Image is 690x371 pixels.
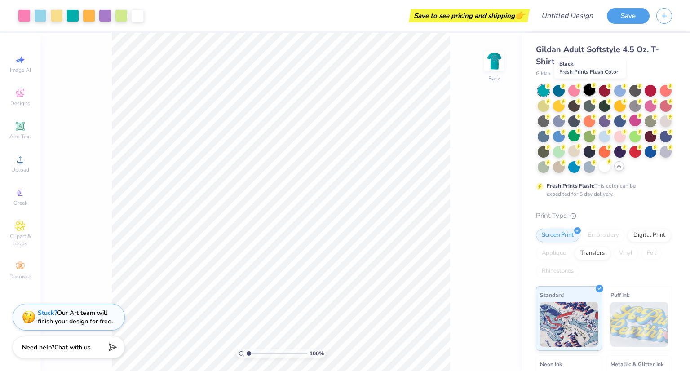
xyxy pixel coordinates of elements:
[628,229,671,242] div: Digital Print
[610,359,663,369] span: Metallic & Glitter Ink
[488,75,500,83] div: Back
[411,9,527,22] div: Save to see pricing and shipping
[4,233,36,247] span: Clipart & logos
[610,302,668,347] img: Puff Ink
[547,182,657,198] div: This color can be expedited for 5 day delivery.
[536,70,550,78] span: Gildan
[22,343,54,352] strong: Need help?
[534,7,600,25] input: Untitled Design
[613,247,638,260] div: Vinyl
[38,309,113,326] div: Our Art team will finish your design for free.
[485,52,503,70] img: Back
[641,247,662,260] div: Foil
[540,359,562,369] span: Neon Ink
[11,166,29,173] span: Upload
[38,309,57,317] strong: Stuck?
[540,290,564,300] span: Standard
[610,290,629,300] span: Puff Ink
[9,133,31,140] span: Add Text
[575,247,610,260] div: Transfers
[536,265,579,278] div: Rhinestones
[536,229,579,242] div: Screen Print
[554,57,626,78] div: Black
[559,68,618,75] span: Fresh Prints Flash Color
[10,66,31,74] span: Image AI
[54,343,92,352] span: Chat with us.
[9,273,31,280] span: Decorate
[536,247,572,260] div: Applique
[607,8,650,24] button: Save
[310,349,324,358] span: 100 %
[10,100,30,107] span: Designs
[582,229,625,242] div: Embroidery
[515,10,525,21] span: 👉
[540,302,598,347] img: Standard
[536,211,672,221] div: Print Type
[547,182,594,190] strong: Fresh Prints Flash:
[13,199,27,207] span: Greek
[536,44,659,67] span: Gildan Adult Softstyle 4.5 Oz. T-Shirt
